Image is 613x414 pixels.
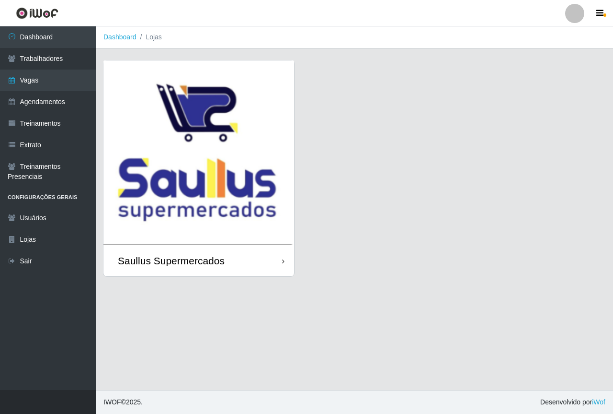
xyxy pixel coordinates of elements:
a: iWof [592,398,605,406]
img: CoreUI Logo [16,7,58,19]
a: Saullus Supermercados [103,60,294,276]
span: © 2025 . [103,397,143,407]
li: Lojas [136,32,162,42]
span: Desenvolvido por [540,397,605,407]
span: IWOF [103,398,121,406]
nav: breadcrumb [96,26,613,48]
div: Saullus Supermercados [118,255,225,267]
img: cardImg [103,60,294,245]
a: Dashboard [103,33,136,41]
